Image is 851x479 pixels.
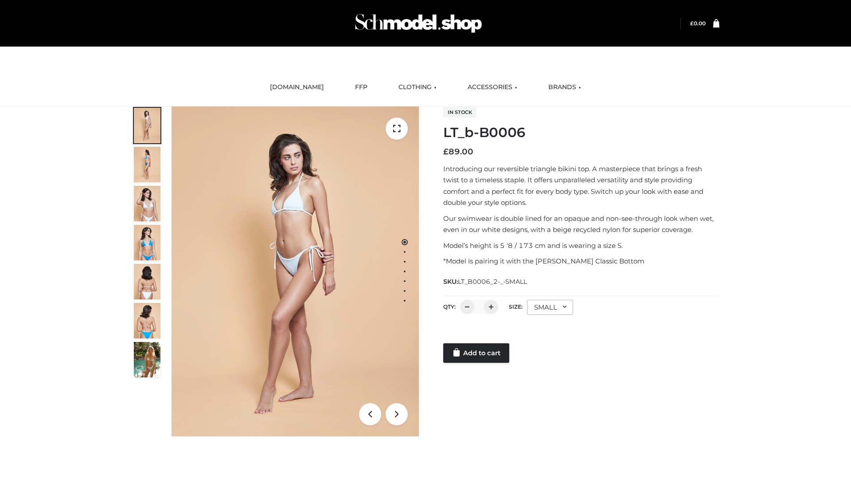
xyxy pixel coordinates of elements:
[443,125,719,141] h1: LT_b-B0006
[134,108,160,143] img: ArielClassicBikiniTop_CloudNine_AzureSky_OW114ECO_1-scaled.jpg
[443,107,476,118] span: In stock
[134,225,160,260] img: ArielClassicBikiniTop_CloudNine_AzureSky_OW114ECO_4-scaled.jpg
[443,240,719,251] p: Model’s height is 5 ‘8 / 173 cm and is wearing a size S.
[172,106,419,436] img: ArielClassicBikiniTop_CloudNine_AzureSky_OW114ECO_1
[461,78,524,97] a: ACCESSORIES
[443,255,719,267] p: *Model is pairing it with the [PERSON_NAME] Classic Bottom
[134,342,160,377] img: Arieltop_CloudNine_AzureSky2.jpg
[348,78,374,97] a: FFP
[443,343,509,363] a: Add to cart
[443,276,528,287] span: SKU:
[134,147,160,182] img: ArielClassicBikiniTop_CloudNine_AzureSky_OW114ECO_2-scaled.jpg
[443,213,719,236] p: Our swimwear is double lined for an opaque and non-see-through look when wet, even in our white d...
[542,78,588,97] a: BRANDS
[134,303,160,338] img: ArielClassicBikiniTop_CloudNine_AzureSky_OW114ECO_8-scaled.jpg
[458,278,527,286] span: LT_B0006_2-_-SMALL
[690,20,706,27] bdi: 0.00
[690,20,694,27] span: £
[509,303,523,310] label: Size:
[443,147,449,157] span: £
[392,78,443,97] a: CLOTHING
[690,20,706,27] a: £0.00
[443,147,473,157] bdi: 89.00
[134,264,160,299] img: ArielClassicBikiniTop_CloudNine_AzureSky_OW114ECO_7-scaled.jpg
[527,300,573,315] div: SMALL
[134,186,160,221] img: ArielClassicBikiniTop_CloudNine_AzureSky_OW114ECO_3-scaled.jpg
[263,78,331,97] a: [DOMAIN_NAME]
[443,163,719,208] p: Introducing our reversible triangle bikini top. A masterpiece that brings a fresh twist to a time...
[443,303,456,310] label: QTY:
[352,6,485,41] img: Schmodel Admin 964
